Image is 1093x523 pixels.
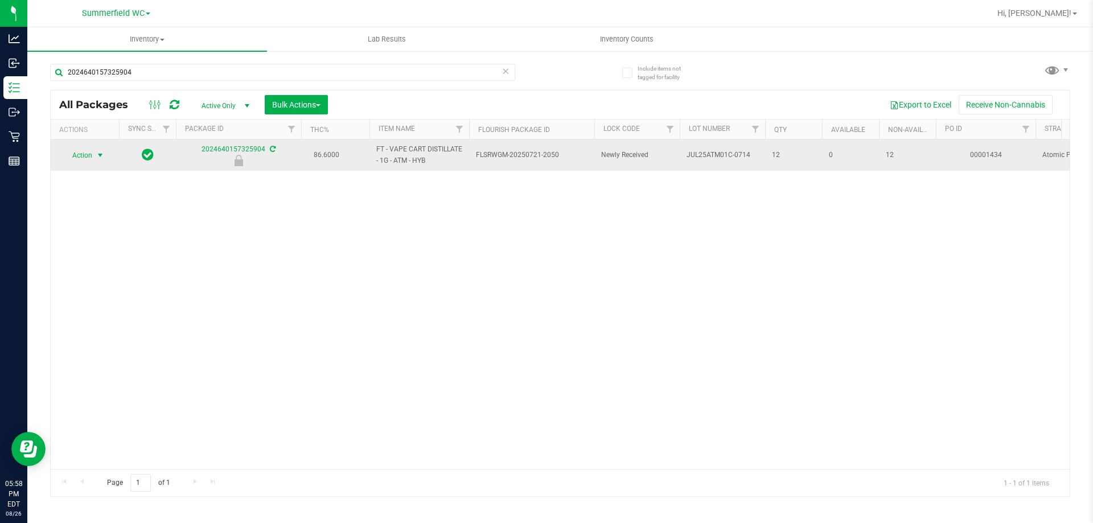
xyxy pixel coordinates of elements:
[478,126,550,134] a: Flourish Package ID
[62,147,93,163] span: Action
[97,474,179,492] span: Page of 1
[59,98,139,111] span: All Packages
[130,474,151,492] input: 1
[603,125,640,133] a: Lock Code
[82,9,145,18] span: Summerfield WC
[829,150,872,160] span: 0
[502,64,509,79] span: Clear
[959,95,1053,114] button: Receive Non-Cannabis
[1045,125,1068,133] a: Strain
[9,131,20,142] inline-svg: Retail
[11,432,46,466] iframe: Resource center
[995,474,1058,491] span: 1 - 1 of 1 items
[507,27,746,51] a: Inventory Counts
[689,125,730,133] a: Lot Number
[268,145,276,153] span: Sync from Compliance System
[831,126,865,134] a: Available
[157,120,176,139] a: Filter
[886,150,929,160] span: 12
[661,120,680,139] a: Filter
[265,95,328,114] button: Bulk Actions
[888,126,939,134] a: Non-Available
[450,120,469,139] a: Filter
[9,33,20,44] inline-svg: Analytics
[9,155,20,167] inline-svg: Reports
[308,147,345,163] span: 86.6000
[585,34,669,44] span: Inventory Counts
[772,150,815,160] span: 12
[638,64,695,81] span: Include items not tagged for facility
[27,34,267,44] span: Inventory
[476,150,587,160] span: FLSRWGM-20250721-2050
[5,479,22,509] p: 05:58 PM EDT
[27,27,267,51] a: Inventory
[687,150,758,160] span: JUL25ATM01C-0714
[310,126,329,134] a: THC%
[1017,120,1036,139] a: Filter
[746,120,765,139] a: Filter
[882,95,959,114] button: Export to Excel
[774,126,787,134] a: Qty
[142,147,154,163] span: In Sync
[128,125,172,133] a: Sync Status
[601,150,673,160] span: Newly Received
[267,27,507,51] a: Lab Results
[9,57,20,69] inline-svg: Inbound
[282,120,301,139] a: Filter
[93,147,108,163] span: select
[352,34,421,44] span: Lab Results
[59,126,114,134] div: Actions
[185,125,224,133] a: Package ID
[9,106,20,118] inline-svg: Outbound
[174,155,303,166] div: Newly Received
[9,82,20,93] inline-svg: Inventory
[202,145,265,153] a: 2024640157325904
[376,144,462,166] span: FT - VAPE CART DISTILLATE - 1G - ATM - HYB
[997,9,1071,18] span: Hi, [PERSON_NAME]!
[5,509,22,518] p: 08/26
[945,125,962,133] a: PO ID
[272,100,320,109] span: Bulk Actions
[970,151,1002,159] a: 00001434
[50,64,515,81] input: Search Package ID, Item Name, SKU, Lot or Part Number...
[379,125,415,133] a: Item Name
